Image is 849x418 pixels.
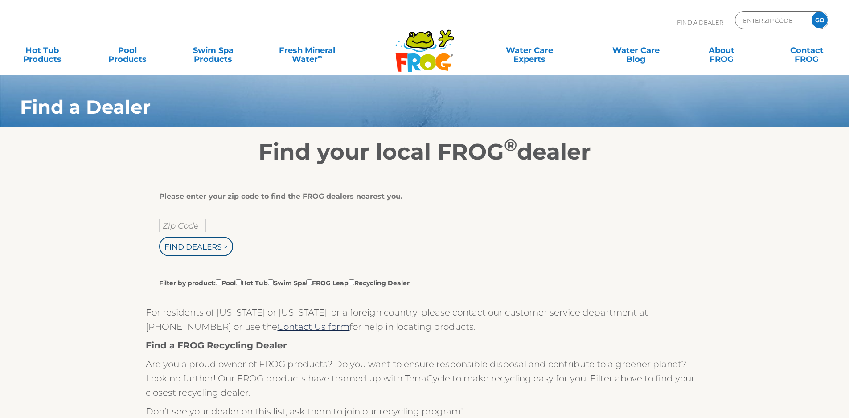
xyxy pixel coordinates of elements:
[146,340,287,351] strong: Find a FROG Recycling Dealer
[476,41,583,59] a: Water CareExperts
[216,279,221,285] input: Filter by product:PoolHot TubSwim SpaFROG LeapRecycling Dealer
[159,237,233,256] input: Find Dealers >
[94,41,161,59] a: PoolProducts
[306,279,312,285] input: Filter by product:PoolHot TubSwim SpaFROG LeapRecycling Dealer
[774,41,840,59] a: ContactFROG
[390,18,459,72] img: Frog Products Logo
[603,41,669,59] a: Water CareBlog
[146,357,703,400] p: Are you a proud owner of FROG products? Do you want to ensure responsible disposal and contribute...
[277,321,349,332] a: Contact Us form
[236,279,242,285] input: Filter by product:PoolHot TubSwim SpaFROG LeapRecycling Dealer
[812,12,828,28] input: GO
[677,11,723,33] p: Find A Dealer
[146,305,703,334] p: For residents of [US_STATE] or [US_STATE], or a foreign country, please contact our customer serv...
[268,279,274,285] input: Filter by product:PoolHot TubSwim SpaFROG LeapRecycling Dealer
[504,135,517,155] sup: ®
[688,41,755,59] a: AboutFROG
[265,41,349,59] a: Fresh MineralWater∞
[159,192,683,201] div: Please enter your zip code to find the FROG dealers nearest you.
[20,96,759,118] h1: Find a Dealer
[159,278,410,287] label: Filter by product: Pool Hot Tub Swim Spa FROG Leap Recycling Dealer
[180,41,246,59] a: Swim SpaProducts
[349,279,354,285] input: Filter by product:PoolHot TubSwim SpaFROG LeapRecycling Dealer
[9,41,75,59] a: Hot TubProducts
[7,139,842,165] h2: Find your local FROG dealer
[318,53,322,60] sup: ∞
